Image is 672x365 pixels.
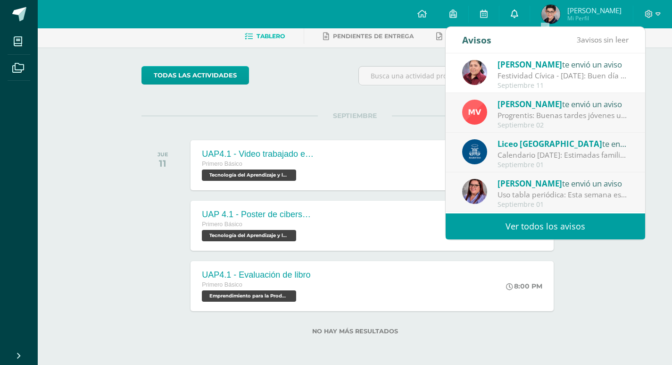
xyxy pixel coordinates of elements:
a: Tablero [245,29,285,44]
div: Septiembre 01 [498,161,629,169]
div: Calendario septiembre 2025: Estimadas familias maristas, les compartimos el calendario de activid... [498,150,629,161]
div: te envió un aviso [498,58,629,70]
div: UAP4.1 - Video trabajado en grupos [202,149,315,159]
div: UAP4.1 - Evaluación de libro [202,270,310,280]
span: Pendientes de entrega [333,33,414,40]
input: Busca una actividad próxima aquí... [359,67,568,85]
div: Septiembre 02 [498,121,629,129]
div: te envió un aviso [498,137,629,150]
div: Festividad Cívica - 12 de septiembre: Buen día estimadas familias. Comparto información de requer... [498,70,629,81]
div: te envió un aviso [498,98,629,110]
img: ca38207ff64f461ec141487f36af9fbf.png [462,60,487,85]
img: b41cd0bd7c5dca2e84b8bd7996f0ae72.png [462,139,487,164]
span: SEPTIEMBRE [318,111,392,120]
div: Septiembre 11 [498,82,629,90]
div: Uso tabla periódica: Esta semana estaremos trabajando con la materia de Química, es importante qu... [498,189,629,200]
span: Mi Perfil [567,14,622,22]
div: 11 [158,158,168,169]
img: e9d5319ea65234e280d9f8101e8c081d.png [541,5,560,24]
div: te envió un aviso [498,177,629,189]
div: Septiembre 01 [498,201,629,209]
a: Pendientes de entrega [323,29,414,44]
div: 8:00 PM [506,282,542,290]
div: JUE [158,151,168,158]
img: fda4ebce342fd1e8b3b59cfba0d95288.png [462,179,487,204]
span: Tablero [257,33,285,40]
span: [PERSON_NAME] [498,99,562,110]
img: 1ff341f52347efc33ff1d2a179cbdb51.png [462,100,487,125]
span: avisos sin leer [577,34,629,45]
span: 3 [577,34,581,45]
span: Primero Básico [202,281,242,288]
span: Emprendimiento para la Productividad y Robótica 'B' [202,290,296,302]
span: Primero Básico [202,221,242,228]
span: [PERSON_NAME] [498,59,562,70]
span: Tecnología del Aprendizaje y la Comunicación 'B' [202,230,296,241]
div: Progrentis: Buenas tardes jóvenes un abrazo. El día de mañana traer su dispositivo como siempre, ... [498,110,629,121]
div: UAP 4.1 - Poster de ciberseguridad [202,210,315,220]
a: Ver todos los avisos [446,213,645,239]
a: todas las Actividades [141,66,249,85]
a: Entregadas [436,29,488,44]
label: No hay más resultados [141,328,568,335]
span: Liceo [GEOGRAPHIC_DATA] [498,138,602,149]
span: Tecnología del Aprendizaje y la Comunicación 'B' [202,170,296,181]
span: [PERSON_NAME] [498,178,562,189]
span: [PERSON_NAME] [567,6,622,15]
span: Primero Básico [202,161,242,167]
